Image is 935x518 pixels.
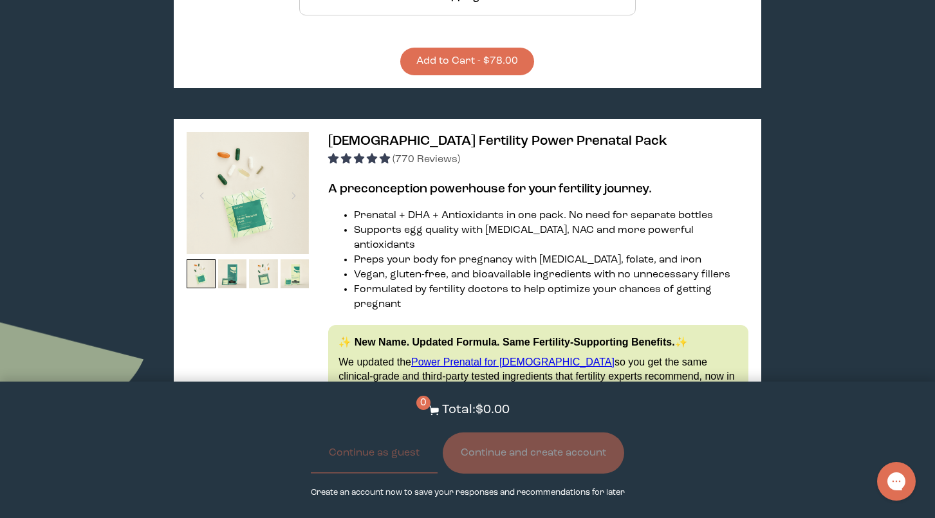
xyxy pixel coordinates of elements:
[338,355,737,398] p: We updated the so you get the same clinical-grade and third-party tested ingredients that fertili...
[393,154,460,165] span: (770 Reviews)
[311,432,438,474] button: Continue as guest
[354,223,748,253] li: Supports egg quality with [MEDICAL_DATA], NAC and more powerful antioxidants
[416,396,430,410] span: 0
[400,48,534,75] button: Add to Cart - $78.00
[411,356,615,367] a: Power Prenatal for [DEMOGRAPHIC_DATA]
[187,132,309,254] img: thumbnail image
[338,337,687,347] strong: ✨ New Name. Updated Formula. Same Fertility-Supporting Benefits.✨
[443,432,624,474] button: Continue and create account
[281,259,310,288] img: thumbnail image
[442,401,510,420] p: Total: $0.00
[354,268,748,282] li: Vegan, gluten-free, and bioavailable ingredients with no unnecessary fillers
[187,259,216,288] img: thumbnail image
[871,458,922,505] iframe: Gorgias live chat messenger
[328,183,652,196] strong: A preconception powerhouse for your fertility journey.
[354,253,748,268] li: Preps your body for pregnancy with [MEDICAL_DATA], folate, and iron
[218,259,247,288] img: thumbnail image
[311,486,625,499] p: Create an account now to save your responses and recommendations for later
[328,154,393,165] span: 4.95 stars
[328,134,667,148] span: [DEMOGRAPHIC_DATA] Fertility Power Prenatal Pack
[249,259,278,288] img: thumbnail image
[354,282,748,312] li: Formulated by fertility doctors to help optimize your chances of getting pregnant
[354,208,748,223] li: Prenatal + DHA + Antioxidants in one pack. No need for separate bottles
